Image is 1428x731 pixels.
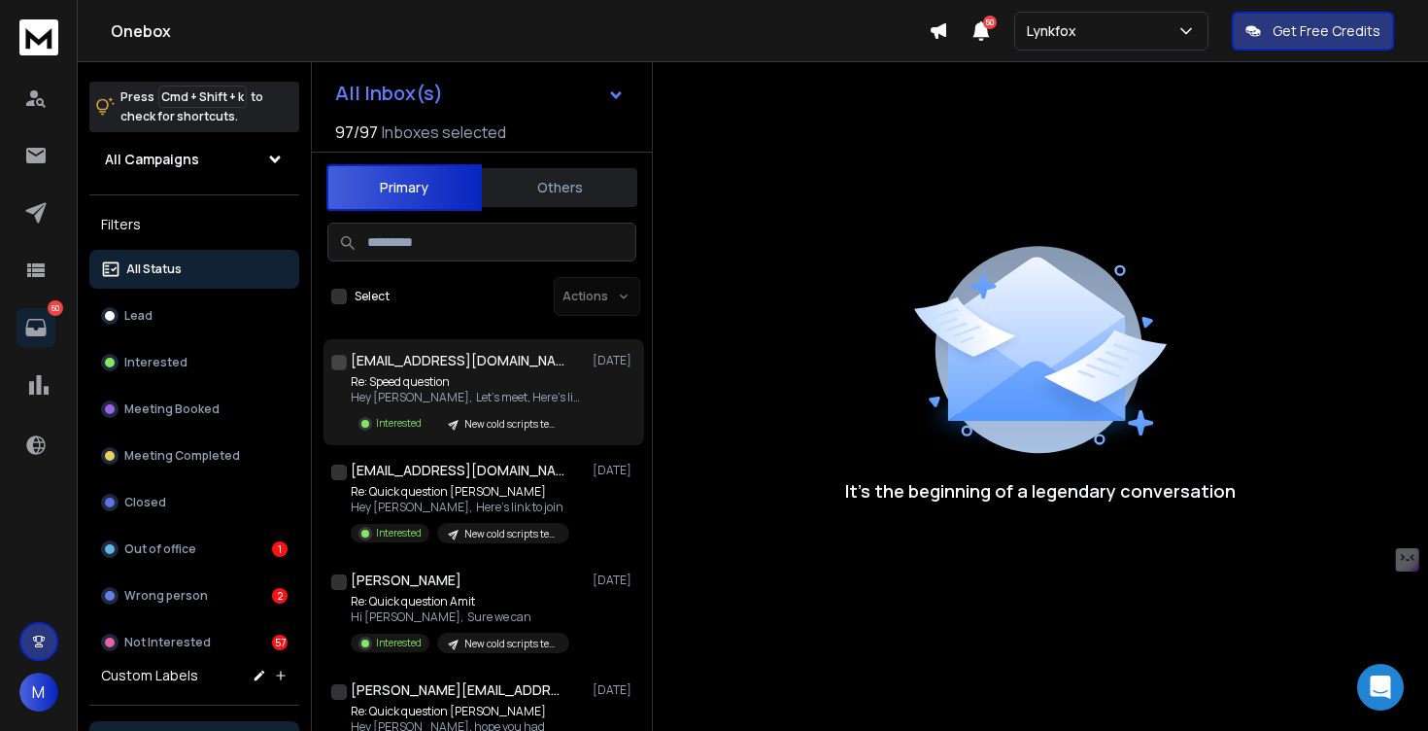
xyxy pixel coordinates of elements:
[19,673,58,712] button: M
[124,401,220,417] p: Meeting Booked
[382,121,506,144] h3: Inboxes selected
[124,448,240,464] p: Meeting Completed
[482,166,637,209] button: Others
[272,588,288,604] div: 2
[464,637,558,651] p: New cold scripts testing
[124,355,187,370] p: Interested
[126,261,182,277] p: All Status
[158,86,247,108] span: Cmd + Shift + k
[351,500,569,515] p: Hey [PERSON_NAME], Here's link to join
[351,571,461,590] h1: [PERSON_NAME]
[464,527,558,541] p: New cold scripts testing
[111,19,929,43] h1: Onebox
[124,495,166,510] p: Closed
[983,16,997,29] span: 50
[464,417,558,432] p: New cold scripts testing
[89,483,299,522] button: Closed
[89,436,299,475] button: Meeting Completed
[1357,664,1404,711] div: Open Intercom Messenger
[351,461,564,480] h1: [EMAIL_ADDRESS][DOMAIN_NAME]
[845,477,1236,505] p: It’s the beginning of a legendary conversation
[593,682,636,698] p: [DATE]
[124,588,208,604] p: Wrong person
[351,609,569,625] p: Hi [PERSON_NAME], Sure we can
[105,150,199,169] h1: All Campaigns
[17,308,55,347] a: 60
[272,541,288,557] div: 1
[326,164,482,211] button: Primary
[124,635,211,650] p: Not Interested
[351,390,584,405] p: Hey [PERSON_NAME], Let's meet, Here's link
[89,211,299,238] h3: Filters
[124,541,196,557] p: Out of office
[1232,12,1394,51] button: Get Free Credits
[101,666,198,685] h3: Custom Labels
[376,526,422,540] p: Interested
[120,87,263,126] p: Press to check for shortcuts.
[593,353,636,368] p: [DATE]
[335,84,443,103] h1: All Inbox(s)
[320,74,640,113] button: All Inbox(s)
[48,300,63,316] p: 60
[351,704,569,719] p: Re: Quick question [PERSON_NAME]
[351,351,564,370] h1: [EMAIL_ADDRESS][DOMAIN_NAME]
[124,308,153,324] p: Lead
[351,680,564,700] h1: [PERSON_NAME][EMAIL_ADDRESS][DOMAIN_NAME]
[351,484,569,500] p: Re: Quick question [PERSON_NAME]
[376,636,422,650] p: Interested
[89,296,299,335] button: Lead
[89,576,299,615] button: Wrong person2
[19,19,58,55] img: logo
[376,416,422,431] p: Interested
[593,573,636,588] p: [DATE]
[1273,21,1380,41] p: Get Free Credits
[89,530,299,569] button: Out of office1
[272,635,288,650] div: 57
[351,594,569,609] p: Re: Quick question Amit
[593,463,636,478] p: [DATE]
[355,289,390,304] label: Select
[1027,21,1084,41] p: Lynkfox
[89,390,299,429] button: Meeting Booked
[89,343,299,382] button: Interested
[351,374,584,390] p: Re: Speed question
[89,140,299,179] button: All Campaigns
[89,250,299,289] button: All Status
[89,623,299,662] button: Not Interested57
[335,121,378,144] span: 97 / 97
